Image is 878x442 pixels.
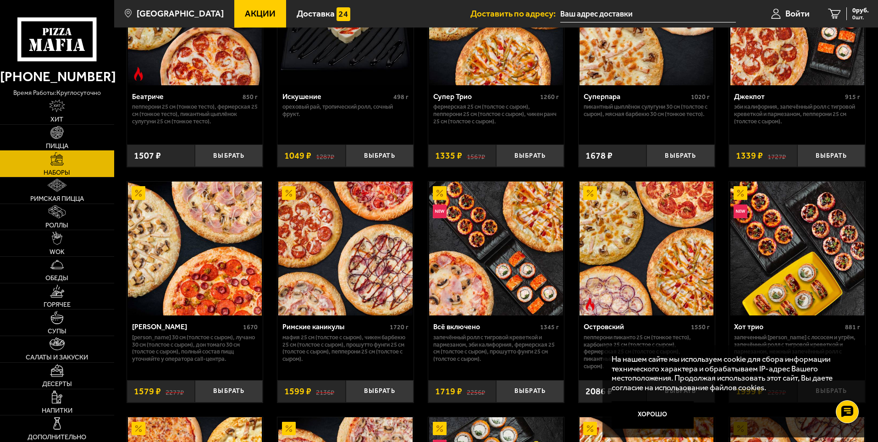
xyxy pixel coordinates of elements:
a: АкционныйРимские каникулы [277,182,414,315]
p: Запеченный [PERSON_NAME] с лососем и угрём, Запечённый ролл с тигровой креветкой и пармезаном, Не... [734,334,860,363]
span: Пицца [46,143,68,149]
p: [PERSON_NAME] 30 см (толстое с сыром), Лучано 30 см (толстое с сыром), Дон Томаго 30 см (толстое ... [132,334,258,363]
span: 850 г [243,93,258,101]
span: Акции [245,9,276,18]
span: 881 г [845,323,860,331]
span: 0 руб. [852,7,869,14]
span: Десерты [42,381,72,387]
button: Выбрать [346,380,414,403]
a: АкционныйОстрое блюдоОстровский [579,182,715,315]
span: Салаты и закуски [26,354,88,360]
img: Хет Трик [128,182,262,315]
span: Супы [48,328,66,334]
img: Акционный [583,186,597,200]
span: 1335 ₽ [435,151,462,160]
img: Акционный [132,422,145,436]
button: Выбрать [646,144,714,167]
button: Выбрать [797,144,865,167]
a: АкционныйНовинкаВсё включено [428,182,564,315]
a: АкционныйНовинкаХот трио [729,182,865,315]
img: Острое блюдо [132,67,145,81]
p: Фермерская 25 см (толстое с сыром), Пепперони 25 см (толстое с сыром), Чикен Ранч 25 см (толстое ... [433,103,559,125]
span: Наборы [44,169,70,176]
p: Пепперони 25 см (тонкое тесто), Фермерская 25 см (тонкое тесто), Пикантный цыплёнок сулугуни 25 с... [132,103,258,125]
button: Выбрать [195,144,263,167]
span: 1579 ₽ [134,387,161,396]
img: Акционный [433,186,447,200]
span: Дополнительно [28,434,86,440]
span: Напитки [42,407,72,414]
input: Ваш адрес доставки [560,6,736,22]
span: 498 г [393,93,409,101]
span: 1260 г [540,93,559,101]
img: Акционный [734,186,747,200]
img: Акционный [433,422,447,436]
img: Хот трио [730,182,864,315]
span: Доставка [297,9,335,18]
img: Острое блюдо [583,298,597,311]
a: АкционныйХет Трик [127,182,263,315]
s: 2136 ₽ [316,387,334,396]
img: Островский [580,182,713,315]
span: 1339 ₽ [736,151,763,160]
button: Выбрать [496,380,564,403]
p: Пикантный цыплёнок сулугуни 30 см (толстое с сыром), Мясная Барбекю 30 см (тонкое тесто). [584,103,710,118]
p: Мафия 25 см (толстое с сыром), Чикен Барбекю 25 см (толстое с сыром), Прошутто Фунги 25 см (толст... [282,334,409,363]
s: 1287 ₽ [316,151,334,160]
div: Всё включено [433,322,538,331]
s: 1727 ₽ [768,151,786,160]
div: Островский [584,322,689,331]
img: Новинка [734,204,747,218]
div: [PERSON_NAME] [132,322,241,331]
span: 1550 г [691,323,710,331]
span: 1720 г [390,323,409,331]
span: Войти [785,9,810,18]
s: 1567 ₽ [467,151,485,160]
span: 1049 ₽ [284,151,311,160]
img: Римские каникулы [278,182,412,315]
p: Запечённый ролл с тигровой креветкой и пармезаном, Эби Калифорния, Фермерская 25 см (толстое с сы... [433,334,559,363]
span: WOK [50,249,65,255]
div: Супер Трио [433,92,538,101]
span: 0 шт. [852,15,869,20]
span: 1719 ₽ [435,387,462,396]
img: Акционный [282,422,296,436]
span: 1599 ₽ [284,387,311,396]
div: Суперпара [584,92,689,101]
span: Римская пицца [30,195,84,202]
img: Новинка [433,204,447,218]
button: Хорошо [612,401,694,429]
p: Пепперони Пиканто 25 см (тонкое тесто), Карбонара 25 см (толстое с сыром), Фермерская 25 см (толс... [584,334,710,370]
span: Хит [50,116,63,122]
img: Акционный [282,186,296,200]
span: 1678 ₽ [585,151,613,160]
s: 2256 ₽ [467,387,485,396]
span: 1345 г [540,323,559,331]
span: Роллы [45,222,68,228]
img: Акционный [583,422,597,436]
img: Акционный [132,186,145,200]
span: [GEOGRAPHIC_DATA] [137,9,224,18]
div: Искушение [282,92,391,101]
span: 1507 ₽ [134,151,161,160]
div: Джекпот [734,92,843,101]
button: Выбрать [195,380,263,403]
div: Беатриче [132,92,241,101]
s: 2277 ₽ [166,387,184,396]
img: Всё включено [429,182,563,315]
span: Доставить по адресу: [470,9,560,18]
span: 915 г [845,93,860,101]
span: Горячее [44,301,71,308]
span: 1670 [243,323,258,331]
div: Римские каникулы [282,322,387,331]
span: 2086 ₽ [585,387,613,396]
p: На нашем сайте мы используем cookie для сбора информации технического характера и обрабатываем IP... [612,354,851,392]
span: Обеды [45,275,68,281]
p: Эби Калифорния, Запечённый ролл с тигровой креветкой и пармезаном, Пепперони 25 см (толстое с сыр... [734,103,860,125]
button: Выбрать [496,144,564,167]
button: Выбрать [346,144,414,167]
img: 15daf4d41897b9f0e9f617042186c801.svg [337,7,350,21]
span: 1020 г [691,93,710,101]
p: Ореховый рай, Тропический ролл, Сочный фрукт. [282,103,409,118]
div: Хот трио [734,322,843,331]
